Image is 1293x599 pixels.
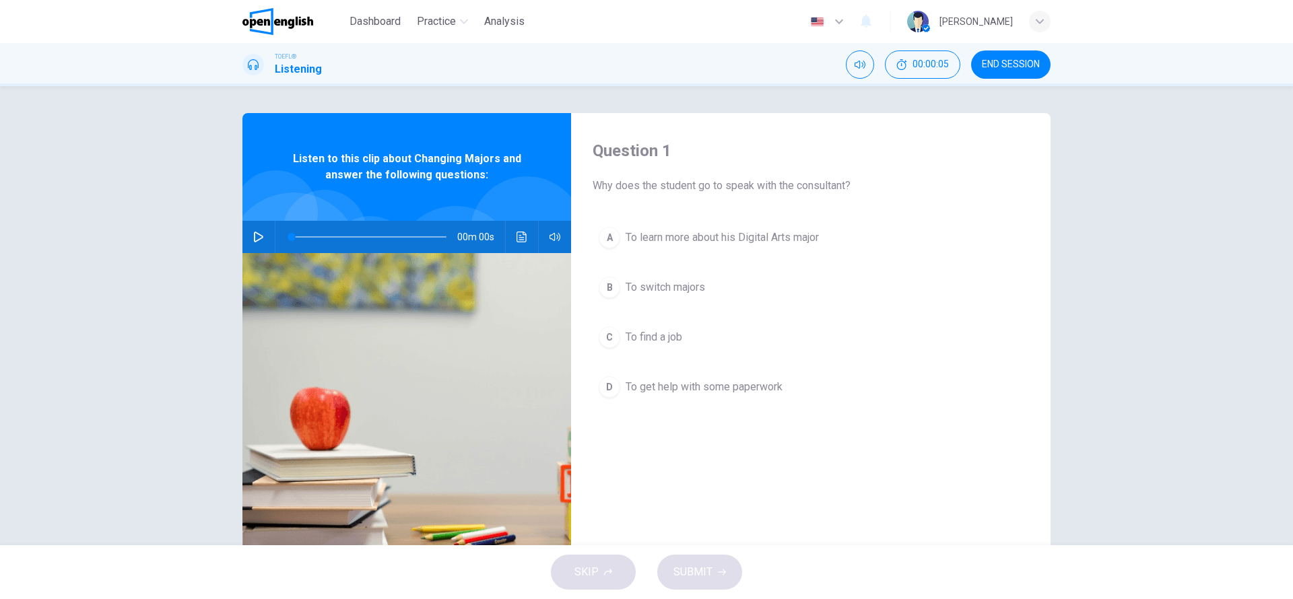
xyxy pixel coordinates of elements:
[626,230,819,246] span: To learn more about his Digital Arts major
[971,50,1051,79] button: END SESSION
[593,370,1029,404] button: DTo get help with some paperwork
[242,8,344,35] a: OpenEnglish logo
[885,50,960,79] div: Hide
[939,13,1013,30] div: [PERSON_NAME]
[907,11,929,32] img: Profile picture
[626,279,705,295] span: To switch majors
[411,9,473,34] button: Practice
[626,379,783,395] span: To get help with some paperwork
[593,271,1029,304] button: BTo switch majors
[417,13,456,30] span: Practice
[242,253,571,581] img: Listen to this clip about Changing Majors and answer the following questions:
[344,9,406,34] button: Dashboard
[511,221,533,253] button: Click to see the audio transcription
[599,376,620,398] div: D
[846,50,874,79] div: Mute
[593,140,1029,162] h4: Question 1
[350,13,401,30] span: Dashboard
[457,221,505,253] span: 00m 00s
[286,151,527,183] span: Listen to this clip about Changing Majors and answer the following questions:
[599,326,620,348] div: C
[599,277,620,298] div: B
[275,52,296,61] span: TOEFL®
[626,329,682,345] span: To find a job
[593,178,1029,194] span: Why does the student go to speak with the consultant?
[593,221,1029,254] button: ATo learn more about his Digital Arts major
[913,59,949,70] span: 00:00:05
[593,320,1029,354] button: CTo find a job
[885,50,960,79] button: 00:00:05
[484,13,525,30] span: Analysis
[599,227,620,248] div: A
[479,9,530,34] button: Analysis
[275,61,322,77] h1: Listening
[809,17,826,27] img: en
[242,8,313,35] img: OpenEnglish logo
[982,59,1040,70] span: END SESSION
